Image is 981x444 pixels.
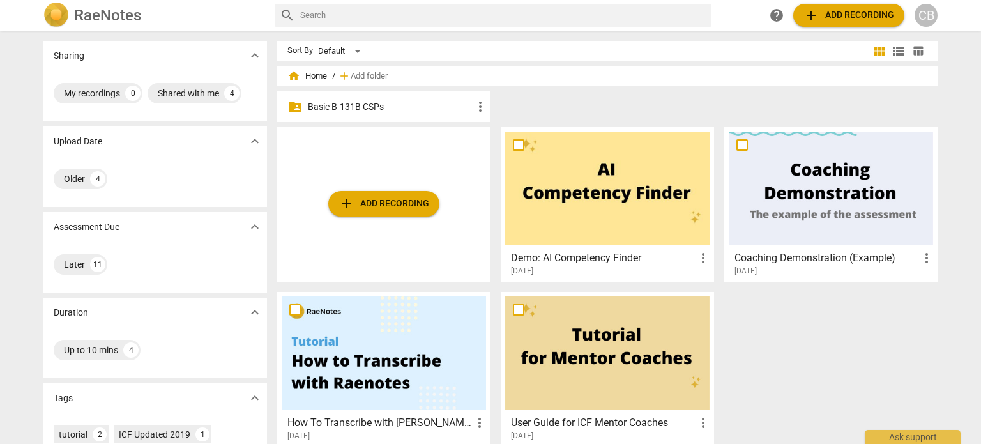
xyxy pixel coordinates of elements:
[332,72,335,81] span: /
[54,49,84,63] p: Sharing
[891,43,906,59] span: view_list
[889,42,908,61] button: List view
[64,87,120,100] div: My recordings
[919,250,934,266] span: more_vert
[90,171,105,187] div: 4
[734,266,757,277] span: [DATE]
[511,415,696,431] h3: User Guide for ICF Mentor Coaches
[64,344,118,356] div: Up to 10 mins
[287,70,327,82] span: Home
[64,258,85,271] div: Later
[245,217,264,236] button: Show more
[54,392,73,405] p: Tags
[247,390,262,406] span: expand_more
[247,305,262,320] span: expand_more
[90,257,105,272] div: 11
[912,45,924,57] span: table_chart
[224,86,240,101] div: 4
[696,415,711,431] span: more_vert
[865,430,961,444] div: Ask support
[511,431,533,441] span: [DATE]
[247,219,262,234] span: expand_more
[43,3,69,28] img: Logo
[870,42,889,61] button: Tile view
[287,70,300,82] span: home
[793,4,904,27] button: Upload
[769,8,784,23] span: help
[64,172,85,185] div: Older
[734,250,919,266] h3: Coaching Demonstration (Example)
[328,191,439,217] button: Upload
[287,99,303,114] span: folder_shared
[125,86,141,101] div: 0
[247,48,262,63] span: expand_more
[158,87,219,100] div: Shared with me
[282,296,486,441] a: How To Transcribe with [PERSON_NAME][DATE]
[338,70,351,82] span: add
[338,196,354,211] span: add
[872,43,887,59] span: view_module
[54,306,88,319] p: Duration
[93,427,107,441] div: 2
[287,431,310,441] span: [DATE]
[245,303,264,322] button: Show more
[123,342,139,358] div: 4
[59,428,87,441] div: tutorial
[505,296,710,441] a: User Guide for ICF Mentor Coaches[DATE]
[803,8,894,23] span: Add recording
[308,100,473,114] p: Basic B-131B CSPs
[473,99,488,114] span: more_vert
[287,415,472,431] h3: How To Transcribe with RaeNotes
[74,6,141,24] h2: RaeNotes
[245,46,264,65] button: Show more
[696,250,711,266] span: more_vert
[511,250,696,266] h3: Demo: AI Competency Finder
[908,42,927,61] button: Table view
[119,428,190,441] div: ICF Updated 2019
[54,135,102,148] p: Upload Date
[765,4,788,27] a: Help
[245,388,264,408] button: Show more
[245,132,264,151] button: Show more
[915,4,938,27] button: CB
[247,134,262,149] span: expand_more
[54,220,119,234] p: Assessment Due
[287,46,313,56] div: Sort By
[300,5,706,26] input: Search
[280,8,295,23] span: search
[511,266,533,277] span: [DATE]
[729,132,933,276] a: Coaching Demonstration (Example)[DATE]
[338,196,429,211] span: Add recording
[195,427,209,441] div: 1
[803,8,819,23] span: add
[505,132,710,276] a: Demo: AI Competency Finder[DATE]
[351,72,388,81] span: Add folder
[318,41,365,61] div: Default
[43,3,264,28] a: LogoRaeNotes
[472,415,487,431] span: more_vert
